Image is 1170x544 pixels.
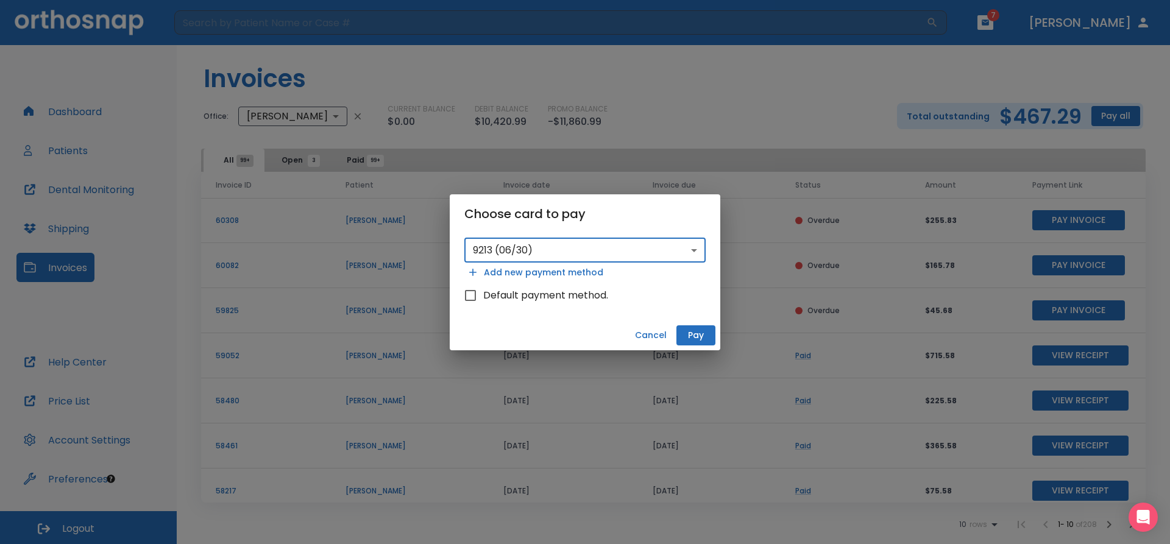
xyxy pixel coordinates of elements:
[630,325,672,345] button: Cancel
[676,325,715,345] button: Pay
[1129,503,1158,532] div: Open Intercom Messenger
[483,288,608,303] span: Default payment method.
[464,263,608,283] button: Add new payment method
[464,238,706,263] div: 9213 (06/30)
[450,194,720,233] h2: Choose card to pay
